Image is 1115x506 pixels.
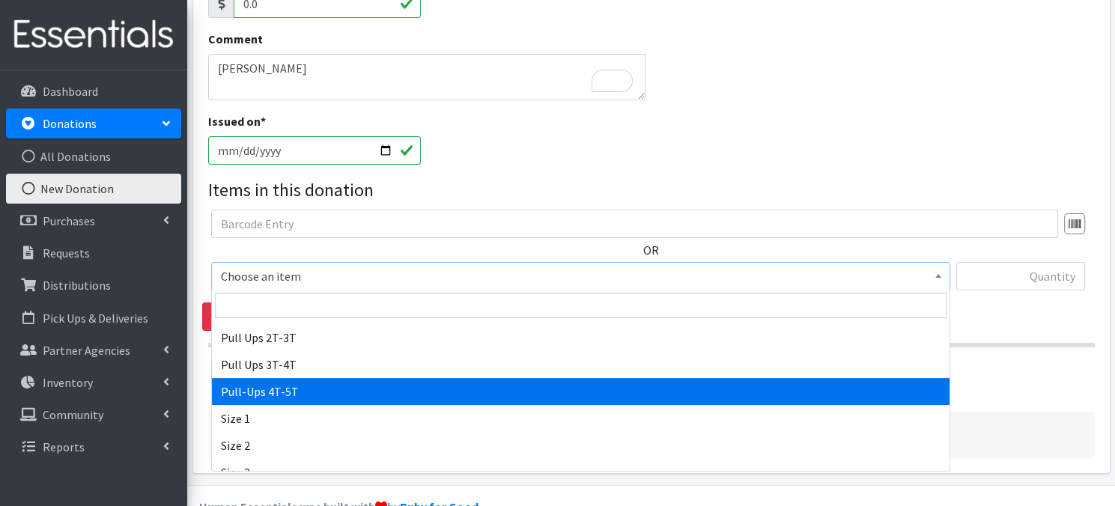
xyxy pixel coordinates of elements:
label: Issued on [208,112,266,130]
span: Choose an item [211,262,950,290]
p: Reports [43,439,85,454]
li: Size 1 [212,405,950,432]
li: Pull Ups 3T-4T [212,351,950,378]
p: Purchases [43,213,95,228]
p: Pick Ups & Deliveries [43,311,148,326]
a: Partner Agencies [6,335,181,365]
p: Requests [43,246,90,260]
label: Comment [208,30,263,48]
li: Pull-Ups 4T-5T [212,378,950,405]
abbr: required [261,114,266,129]
a: Reports [6,432,181,462]
a: Purchases [6,206,181,236]
label: OR [643,241,659,259]
p: Donations [43,116,97,131]
a: Remove [202,302,277,331]
li: Size 2 [212,432,950,459]
legend: Items in this donation [208,177,1095,204]
p: Partner Agencies [43,343,130,358]
a: Inventory [6,368,181,397]
p: Dashboard [43,84,98,99]
li: Size 3 [212,459,950,486]
p: Distributions [43,278,111,293]
a: Pick Ups & Deliveries [6,303,181,333]
a: Community [6,400,181,430]
a: New Donation [6,174,181,204]
a: Requests [6,238,181,268]
p: Community [43,407,103,422]
textarea: To enrich screen reader interactions, please activate Accessibility in Grammarly extension settings [208,54,646,100]
img: HumanEssentials [6,10,181,60]
li: Pull Ups 2T-3T [212,324,950,351]
span: Choose an item [221,266,941,287]
a: Dashboard [6,76,181,106]
input: Barcode Entry [211,210,1058,238]
a: Donations [6,109,181,138]
input: Quantity [956,262,1085,290]
p: Inventory [43,375,93,390]
a: All Donations [6,141,181,171]
a: Distributions [6,270,181,300]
